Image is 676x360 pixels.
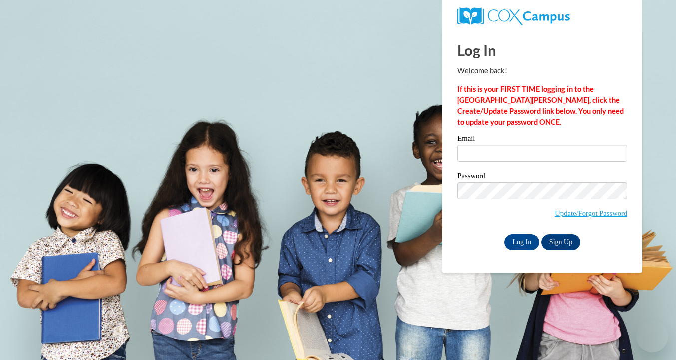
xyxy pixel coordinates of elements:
input: Log In [504,234,539,250]
iframe: Button to launch messaging window [636,320,668,352]
p: Welcome back! [457,65,627,76]
img: COX Campus [457,7,569,25]
strong: If this is your FIRST TIME logging in to the [GEOGRAPHIC_DATA][PERSON_NAME], click the Create/Upd... [457,85,624,126]
a: Update/Forgot Password [555,209,627,217]
a: COX Campus [457,7,627,25]
a: Sign Up [541,234,580,250]
h1: Log In [457,40,627,60]
label: Email [457,135,627,145]
label: Password [457,172,627,182]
